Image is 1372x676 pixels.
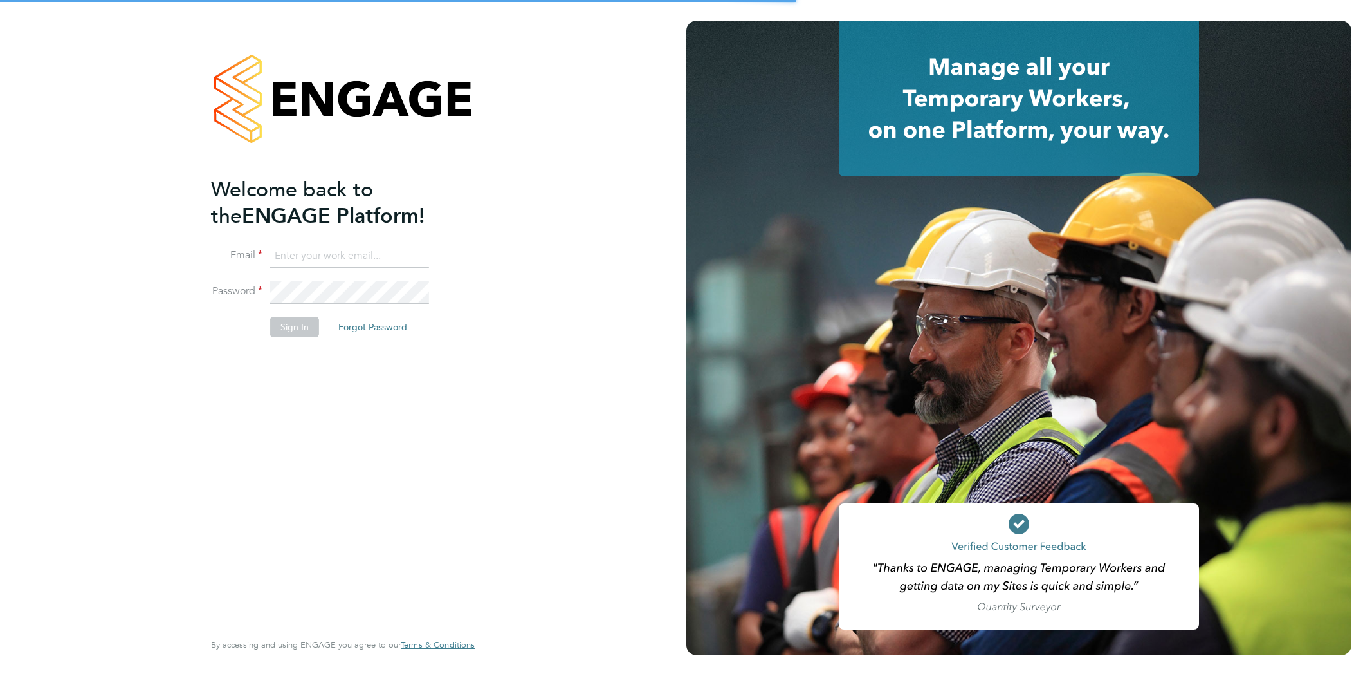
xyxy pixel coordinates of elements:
[270,245,429,268] input: Enter your work email...
[211,176,462,229] h2: ENGAGE Platform!
[211,639,475,650] span: By accessing and using ENGAGE you agree to our
[211,285,262,298] label: Password
[211,177,373,229] span: Welcome back to the
[211,249,262,262] label: Email
[270,317,319,337] button: Sign In
[328,317,417,337] button: Forgot Password
[401,640,475,650] a: Terms & Conditions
